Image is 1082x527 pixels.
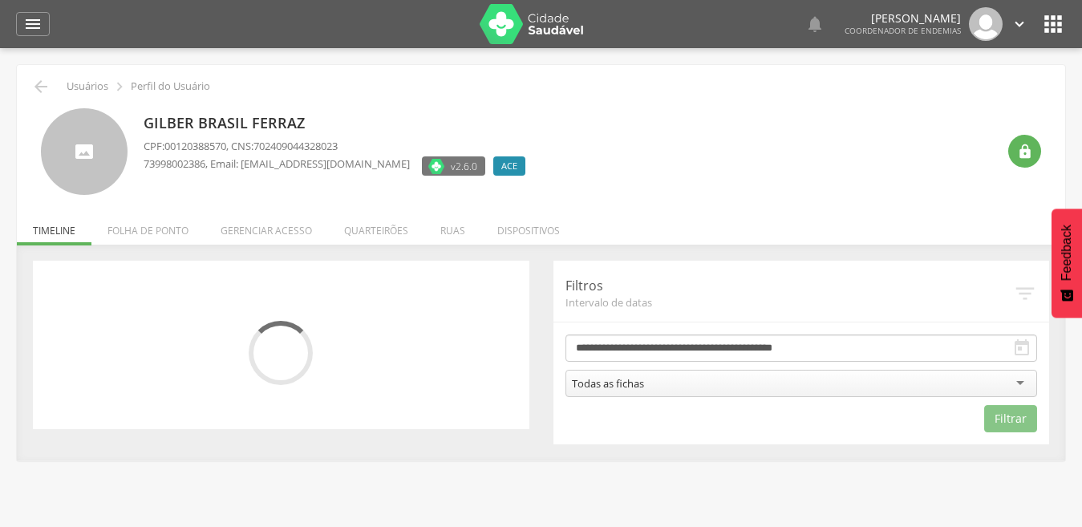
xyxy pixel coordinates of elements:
[1012,338,1031,358] i: 
[1011,15,1028,33] i: 
[424,208,481,245] li: Ruas
[1040,11,1066,37] i: 
[845,13,961,24] p: [PERSON_NAME]
[501,160,517,172] span: ACE
[565,277,1014,295] p: Filtros
[1011,7,1028,41] a: 
[23,14,43,34] i: 
[422,156,485,176] label: Versão do aplicativo
[144,156,410,172] p: , Email: [EMAIL_ADDRESS][DOMAIN_NAME]
[1008,135,1041,168] div: Resetar senha
[845,25,961,36] span: Coordenador de Endemias
[67,80,108,93] p: Usuários
[144,113,533,134] p: Gilber Brasil Ferraz
[205,208,328,245] li: Gerenciar acesso
[481,208,576,245] li: Dispositivos
[1013,282,1037,306] i: 
[1060,225,1074,281] span: Feedback
[805,14,825,34] i: 
[111,78,128,95] i: 
[328,208,424,245] li: Quarteirões
[451,158,477,174] span: v2.6.0
[1052,209,1082,318] button: Feedback - Mostrar pesquisa
[91,208,205,245] li: Folha de ponto
[131,80,210,93] p: Perfil do Usuário
[164,139,226,153] span: 00120388570
[31,77,51,96] i: Voltar
[565,295,1014,310] span: Intervalo de datas
[805,7,825,41] a: 
[144,139,533,154] p: CPF: , CNS:
[1017,144,1033,160] i: 
[16,12,50,36] a: 
[984,405,1037,432] button: Filtrar
[572,376,644,391] div: Todas as fichas
[253,139,338,153] span: 702409044328023
[144,156,205,171] span: 73998002386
